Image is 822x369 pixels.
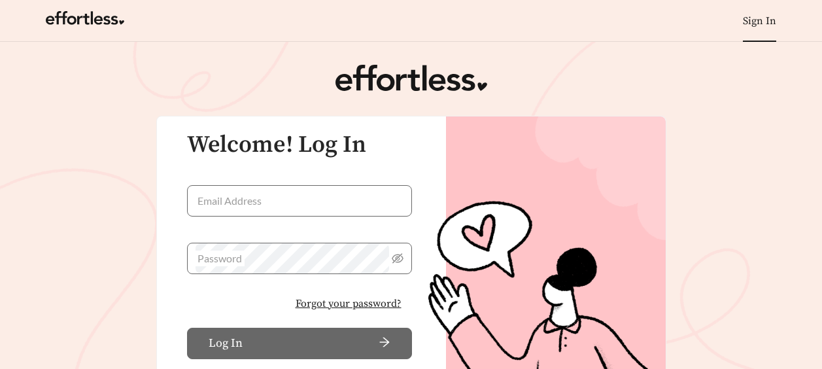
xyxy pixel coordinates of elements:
[392,253,403,264] span: eye-invisible
[743,14,776,27] a: Sign In
[285,290,412,317] button: Forgot your password?
[187,328,412,359] button: Log Inarrow-right
[187,132,412,158] h3: Welcome! Log In
[296,296,402,311] span: Forgot your password?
